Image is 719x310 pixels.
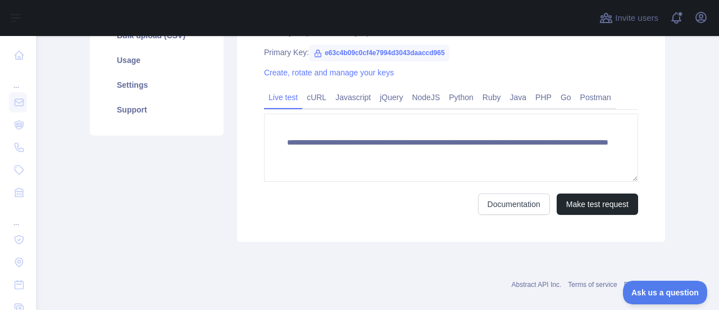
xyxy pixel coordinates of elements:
[9,205,27,227] div: ...
[331,88,375,106] a: Javascript
[103,48,210,73] a: Usage
[264,88,302,106] a: Live test
[375,88,407,106] a: jQuery
[478,194,550,215] a: Documentation
[506,88,531,106] a: Java
[597,9,661,27] button: Invite users
[444,88,478,106] a: Python
[302,88,331,106] a: cURL
[512,281,562,289] a: Abstract API Inc.
[478,88,506,106] a: Ruby
[556,88,576,106] a: Go
[576,88,616,106] a: Postman
[407,88,444,106] a: NodeJS
[615,12,658,25] span: Invite users
[309,44,449,61] span: e63c4b09c0cf4e7994d3043daaccd965
[531,88,556,106] a: PHP
[264,47,638,58] div: Primary Key:
[557,194,638,215] button: Make test request
[9,68,27,90] div: ...
[264,68,394,77] a: Create, rotate and manage your keys
[103,73,210,97] a: Settings
[568,281,617,289] a: Terms of service
[103,97,210,122] a: Support
[623,281,708,304] iframe: Toggle Customer Support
